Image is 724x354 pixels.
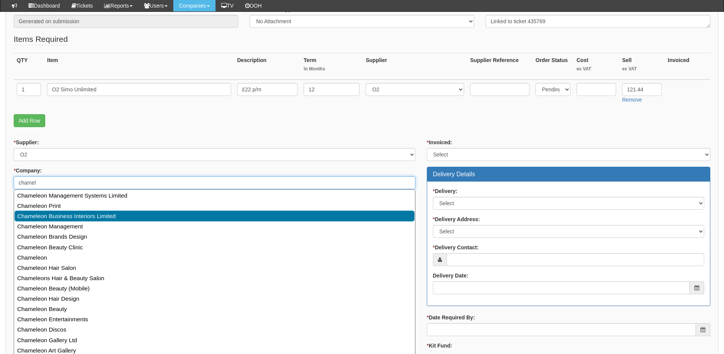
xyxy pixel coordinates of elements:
label: Delivery Date: [433,272,468,279]
label: Kit Fund: [427,342,452,349]
a: Chameleon Hair Design [15,293,414,304]
a: Chameleon Beauty (Mobile) [15,283,414,293]
a: Chameleon Beauty [15,304,414,314]
th: Supplier [363,53,467,80]
a: Chameleon Gallery Ltd [15,335,414,345]
a: Remove [622,97,642,103]
th: Supplier Reference [467,53,532,80]
h3: Delivery Details [433,171,704,178]
a: Chameleon Hair Salon [15,263,414,273]
a: Chameleon Brands Design [15,231,414,242]
label: Company: [14,167,42,174]
label: Delivery Address: [433,215,480,223]
th: Item [44,53,234,80]
th: Cost [573,53,619,80]
a: Chameleon Beauty Clinic [15,242,414,252]
a: Chameleon Print [15,201,414,211]
legend: Items Required [14,33,68,45]
a: Chameleon Management [15,221,414,231]
label: Delivery: [433,187,458,195]
th: Sell [619,53,665,80]
th: Invoiced [665,53,710,80]
a: Chameleon Entertainments [15,314,414,324]
th: QTY [14,53,44,80]
a: Chameleon [15,252,414,263]
a: Chameleons Hair & Beauty Salon [15,273,414,283]
th: Description [234,53,301,80]
label: Supplier: [14,139,39,146]
label: Delivery Contact: [433,244,479,251]
label: Date Required By: [427,314,475,321]
th: Term [301,53,363,80]
label: Invoiced: [427,139,452,146]
a: Chameleon Management Systems Limited [15,190,414,201]
small: In Months [304,66,360,72]
small: ex VAT [622,66,662,72]
a: Chameleon Discos [15,324,414,335]
small: ex VAT [577,66,616,72]
a: Add Row [14,114,45,127]
th: Order Status [532,53,573,80]
a: Chameleon Business Interiors Limited [14,210,415,222]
